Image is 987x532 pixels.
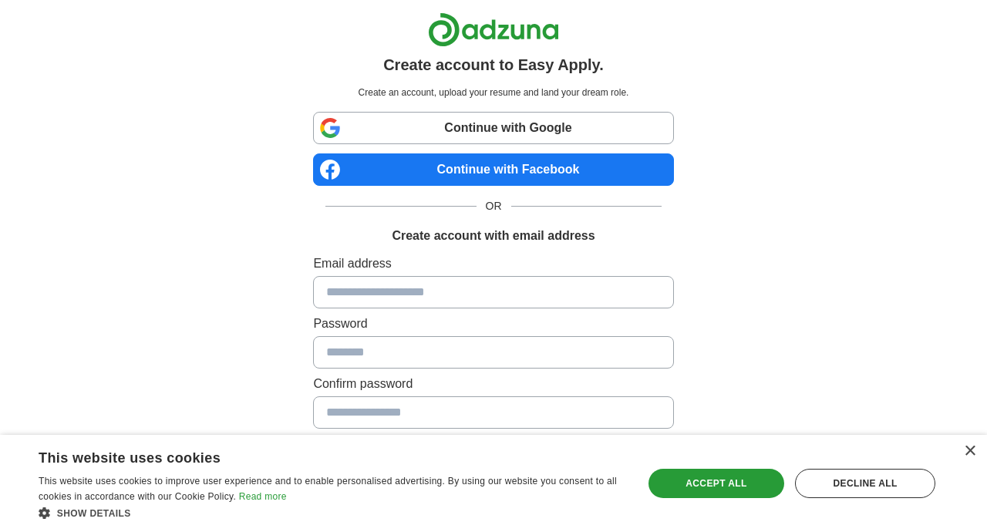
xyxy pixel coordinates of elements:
span: Show details [57,508,131,519]
h1: Create account with email address [392,227,595,245]
p: Create an account, upload your resume and land your dream role. [316,86,670,99]
a: Read more, opens a new window [239,491,287,502]
h1: Create account to Easy Apply. [383,53,604,76]
div: Close [964,446,975,457]
label: Password [313,315,673,333]
div: Accept all [648,469,784,498]
label: Email address [313,254,673,273]
div: This website uses cookies [39,444,587,467]
span: This website uses cookies to improve user experience and to enable personalised advertising. By u... [39,476,617,502]
div: Decline all [795,469,935,498]
img: Adzuna logo [428,12,559,47]
span: OR [477,198,511,214]
label: Confirm password [313,375,673,393]
div: Show details [39,505,625,520]
a: Continue with Facebook [313,153,673,186]
a: Continue with Google [313,112,673,144]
